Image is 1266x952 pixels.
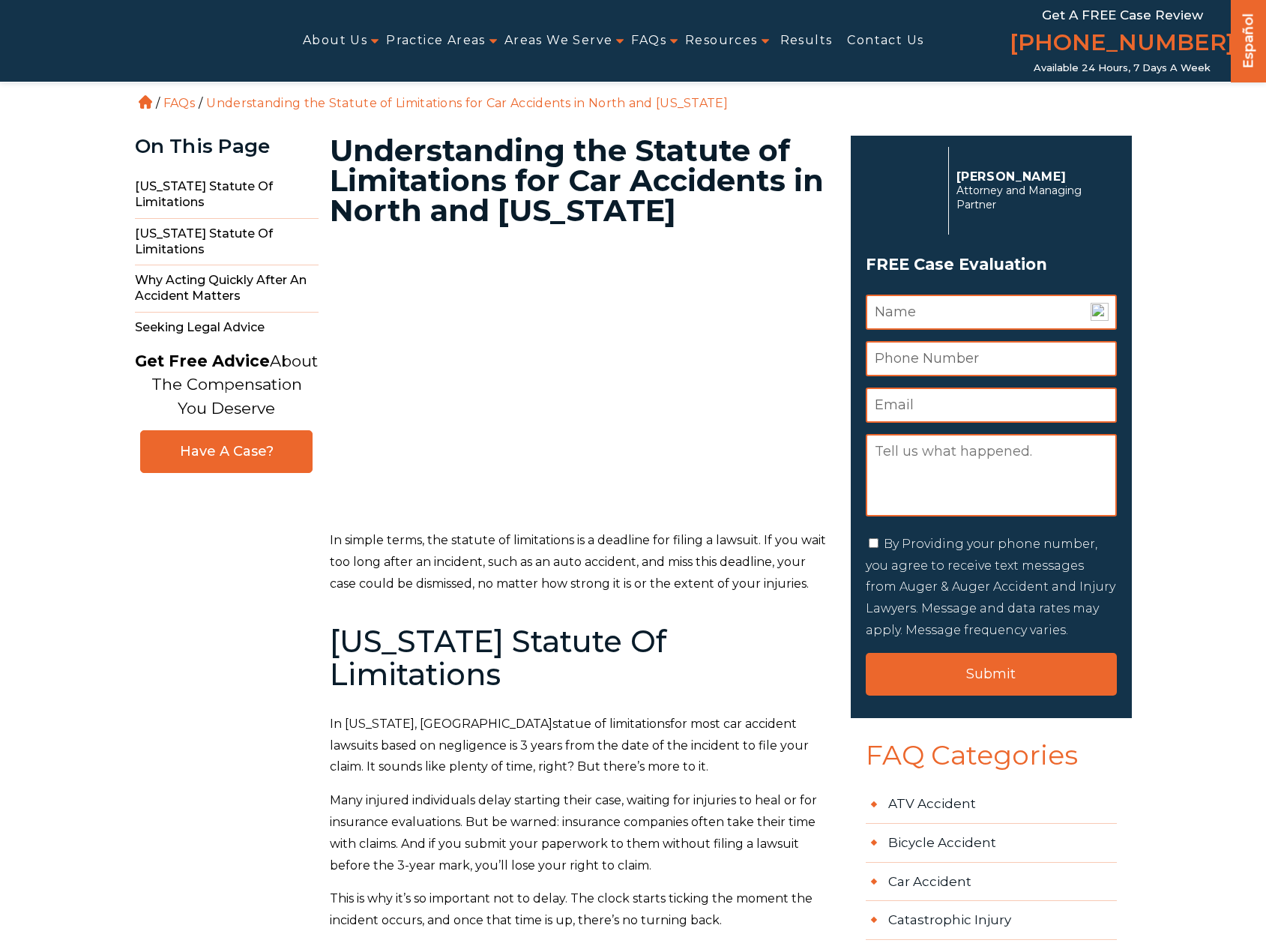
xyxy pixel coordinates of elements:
img: Auger & Auger Accident and Injury Lawyers Logo [9,25,217,56]
b: [US_STATE] Statute Of Limitations [330,623,666,693]
a: FAQs [163,96,195,110]
span: This is why it’s so important not to delay. The clock starts ticking the moment the incident occu... [330,891,813,927]
span: Have A Case? [156,443,297,460]
a: Bicycle Accident [866,824,1117,863]
input: Name [866,295,1117,330]
a: About Us [303,24,367,58]
strong: Get Free Advice [135,352,270,370]
span: Seeking Legal Advice [135,313,319,343]
input: Phone Number [866,341,1117,376]
span: for most car accident lawsuits based on negligence is 3 years from the date of the incident to fi... [330,717,809,774]
p: About The Compensation You Deserve [135,349,318,421]
iframe: YouTube video player [330,245,833,507]
p: [PERSON_NAME] [956,169,1109,184]
a: Home [139,95,152,109]
a: Practice Areas [386,24,486,58]
span: Available 24 Hours, 7 Days a Week [1034,62,1211,74]
li: Understanding the Statute of Limitations for Car Accidents in North and [US_STATE] [202,96,732,110]
h1: Understanding the Statute of Limitations for Car Accidents in North and [US_STATE] [330,136,833,226]
a: Areas We Serve [504,24,613,58]
span: Get a FREE Case Review [1042,7,1203,22]
span: FREE Case Evaluation [866,250,1117,279]
img: npw-badge-icon.svg [1091,303,1109,321]
span: Many injured individuals delay starting their case, waiting for injuries to heal or for insurance... [330,793,817,872]
span: FAQ Categories [851,741,1132,786]
a: Have A Case? [140,430,313,473]
span: Why Acting Quickly After an Accident Matters [135,265,319,313]
span: Attorney and Managing Partner [956,184,1109,212]
img: Herbert Auger [866,153,941,228]
a: Catastrophic Injury [866,901,1117,940]
span: In [US_STATE], [GEOGRAPHIC_DATA] [330,717,552,731]
div: On This Page [135,136,319,157]
a: Car Accident [866,863,1117,902]
a: Resources [685,24,758,58]
a: FAQs [631,24,666,58]
input: Email [866,388,1117,423]
a: ATV Accident [866,785,1117,824]
label: By Providing your phone number, you agree to receive text messages from Auger & Auger Accident an... [866,537,1115,637]
span: In simple terms, the statute of limitations is a deadline for filing a lawsuit. If you wait too l... [330,533,826,591]
a: Contact Us [847,24,923,58]
a: [PHONE_NUMBER] [1010,26,1235,62]
span: statue of limitations [552,717,670,731]
span: [US_STATE] Statute of Limitations [135,172,319,219]
input: Submit [866,653,1117,696]
a: Results [780,24,833,58]
span: [US_STATE] Statute of Limitations [135,219,319,266]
